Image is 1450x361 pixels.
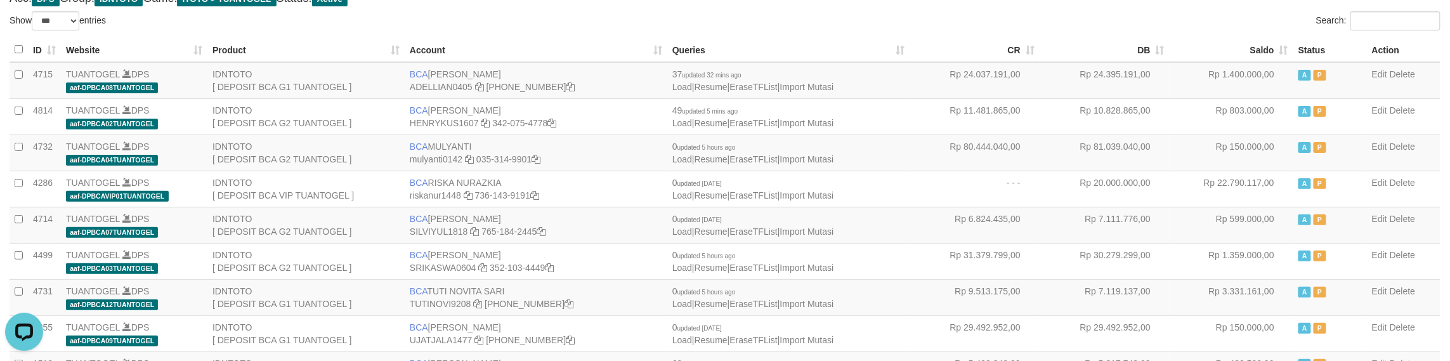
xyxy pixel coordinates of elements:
td: IDNTOTO [ DEPOSIT BCA G2 TUANTOGEL ] [207,98,405,135]
a: Delete [1390,69,1415,79]
a: Copy ADELLIAN0405 to clipboard [475,82,484,92]
a: EraseTFList [730,154,778,164]
a: Import Mutasi [780,118,834,128]
th: Product: activate to sort column ascending [207,37,405,62]
a: EraseTFList [730,118,778,128]
a: Resume [695,263,728,273]
td: Rp 29.492.952,00 [910,315,1040,351]
span: BCA [410,250,428,260]
td: - - - [910,171,1040,207]
td: Rp 30.279.299,00 [1040,243,1170,279]
td: [PERSON_NAME] [PHONE_NUMBER] [405,315,667,351]
span: updated [DATE] [677,325,722,332]
td: Rp 11.481.865,00 [910,98,1040,135]
td: DPS [61,243,207,279]
label: Show entries [10,11,106,30]
td: DPS [61,62,207,99]
span: aaf-DPBCA12TUANTOGEL [66,299,158,310]
td: Rp 3.331.161,00 [1170,279,1293,315]
a: Import Mutasi [780,263,834,273]
a: Import Mutasi [780,154,834,164]
a: Delete [1390,286,1415,296]
span: Paused [1314,142,1326,153]
a: UJATJALA1477 [410,335,473,345]
td: [PERSON_NAME] [PHONE_NUMBER] [405,62,667,99]
td: Rp 599.000,00 [1170,207,1293,243]
a: Copy 5665095298 to clipboard [565,299,573,309]
span: Paused [1314,287,1326,298]
a: Import Mutasi [780,299,834,309]
a: riskanur1448 [410,190,461,200]
span: updated 5 mins ago [683,108,738,115]
td: Rp 1.359.000,00 [1170,243,1293,279]
span: updated 5 hours ago [677,289,736,296]
a: Edit [1372,178,1387,188]
a: Copy TUTINOVI9208 to clipboard [473,299,482,309]
th: Queries: activate to sort column ascending [667,37,910,62]
span: 0 [672,250,736,260]
a: Delete [1390,214,1415,224]
td: Rp 24.395.191,00 [1040,62,1170,99]
select: Showentries [32,11,79,30]
span: BCA [410,105,428,115]
a: EraseTFList [730,299,778,309]
span: 0 [672,178,722,188]
span: BCA [410,141,428,152]
td: Rp 31.379.799,00 [910,243,1040,279]
span: aaf-DPBCA04TUANTOGEL [66,155,158,166]
a: Import Mutasi [780,190,834,200]
span: Active [1298,214,1311,225]
td: Rp 7.111.776,00 [1040,207,1170,243]
th: Status [1293,37,1367,62]
td: [PERSON_NAME] 342-075-4778 [405,98,667,135]
td: IDNTOTO [ DEPOSIT BCA G1 TUANTOGEL ] [207,315,405,351]
a: Copy 5655032115 to clipboard [566,82,575,92]
td: DPS [61,171,207,207]
a: mulyanti0142 [410,154,462,164]
a: Edit [1372,141,1387,152]
td: TUTI NOVITA SARI [PHONE_NUMBER] [405,279,667,315]
a: Copy riskanur1448 to clipboard [464,190,473,200]
td: IDNTOTO [ DEPOSIT BCA VIP TUANTOGEL ] [207,171,405,207]
td: Rp 1.400.000,00 [1170,62,1293,99]
a: Import Mutasi [780,226,834,237]
td: 4715 [28,62,61,99]
a: Edit [1372,286,1387,296]
td: DPS [61,279,207,315]
span: Active [1298,178,1311,189]
span: Active [1298,251,1311,261]
td: IDNTOTO [ DEPOSIT BCA G2 TUANTOGEL ] [207,135,405,171]
a: Resume [695,118,728,128]
a: Copy HENRYKUS1607 to clipboard [481,118,490,128]
th: CR: activate to sort column ascending [910,37,1040,62]
a: Copy mulyanti0142 to clipboard [465,154,474,164]
td: Rp 150.000,00 [1170,135,1293,171]
td: Rp 6.824.435,00 [910,207,1040,243]
a: Delete [1390,141,1415,152]
span: | | | [672,105,834,128]
a: Copy 3521034449 to clipboard [545,263,554,273]
span: aaf-DPBCA07TUANTOGEL [66,227,158,238]
a: Load [672,335,692,345]
a: Copy 4062238953 to clipboard [566,335,575,345]
a: Load [672,226,692,237]
a: Delete [1390,178,1415,188]
span: | | | [672,178,834,200]
span: updated [DATE] [677,180,722,187]
a: Resume [695,335,728,345]
span: Active [1298,106,1311,117]
a: TUANTOGEL [66,105,120,115]
th: DB: activate to sort column ascending [1040,37,1170,62]
span: updated 32 mins ago [683,72,741,79]
td: IDNTOTO [ DEPOSIT BCA G2 TUANTOGEL ] [207,243,405,279]
a: EraseTFList [730,82,778,92]
span: Active [1298,323,1311,334]
td: [PERSON_NAME] 765-184-2445 [405,207,667,243]
td: 4714 [28,207,61,243]
a: SILVIYUL1818 [410,226,468,237]
td: [PERSON_NAME] 352-103-4449 [405,243,667,279]
a: Load [672,263,692,273]
span: BCA [410,286,428,296]
span: 0 [672,214,722,224]
a: Copy 7651842445 to clipboard [537,226,546,237]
